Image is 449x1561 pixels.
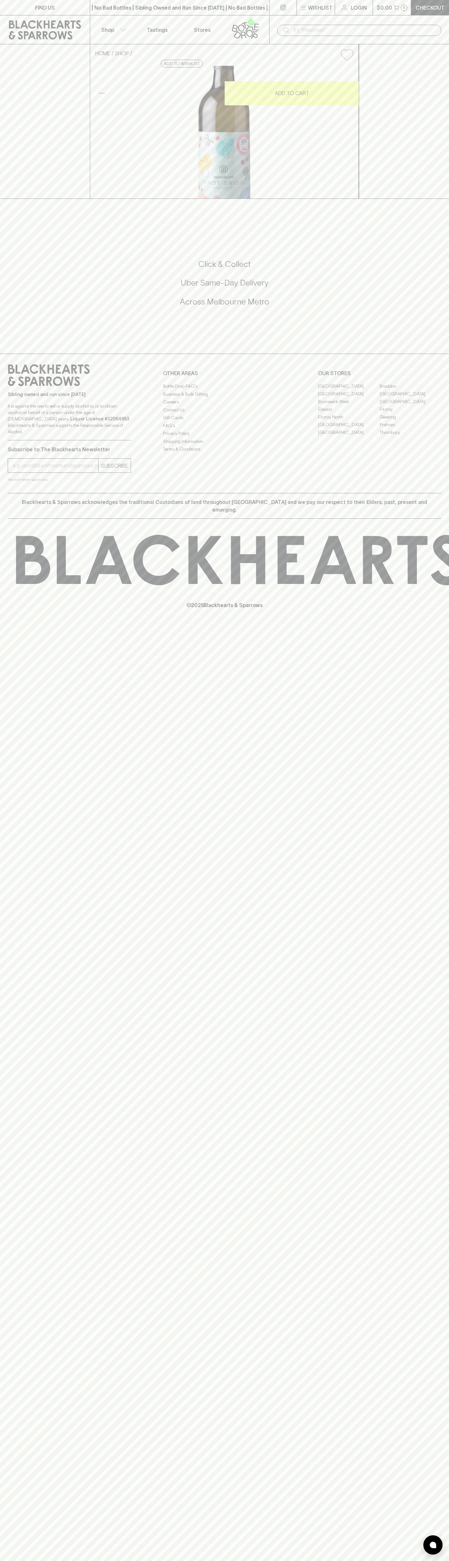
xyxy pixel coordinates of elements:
input: Try "Pinot noir" [293,25,436,35]
a: Privacy Policy [163,430,286,437]
p: Blackhearts & Sparrows acknowledges the traditional Custodians of land throughout [GEOGRAPHIC_DAT... [13,498,436,514]
div: Call to action block [8,233,441,341]
a: [GEOGRAPHIC_DATA] [318,390,380,398]
a: SHOP [115,50,129,56]
p: Sibling owned and run since [DATE] [8,391,131,398]
a: Bottle Drop FAQ's [163,383,286,390]
p: Stores [194,26,211,34]
a: Elwood [318,405,380,413]
button: Add to wishlist [338,47,356,63]
img: 40519.png [90,66,358,198]
a: Braddon [380,382,441,390]
a: [GEOGRAPHIC_DATA] [380,398,441,405]
a: Terms & Conditions [163,445,286,453]
a: [GEOGRAPHIC_DATA] [318,428,380,436]
a: Contact Us [163,406,286,414]
p: OUR STORES [318,369,441,377]
a: [GEOGRAPHIC_DATA] [318,421,380,428]
p: FIND US [35,4,55,12]
p: Subscribe to The Blackhearts Newsletter [8,445,131,453]
button: ADD TO CART [225,81,359,105]
p: 0 [403,6,405,9]
a: Business & Bulk Gifting [163,390,286,398]
p: Tastings [147,26,168,34]
a: Brunswick West [318,398,380,405]
p: Wishlist [308,4,332,12]
p: Login [351,4,367,12]
p: ADD TO CART [275,89,309,97]
p: OTHER AREAS [163,369,286,377]
a: Shipping Information [163,437,286,445]
a: [GEOGRAPHIC_DATA] [380,390,441,398]
p: Shop [101,26,114,34]
a: Fitzroy [380,405,441,413]
h5: Uber Same-Day Delivery [8,278,441,288]
p: Checkout [416,4,445,12]
a: FAQ's [163,422,286,429]
button: Shop [90,15,135,44]
img: bubble-icon [430,1542,436,1548]
a: Prahran [380,421,441,428]
p: $0.00 [377,4,392,12]
a: Careers [163,398,286,406]
button: Add to wishlist [161,60,203,67]
a: Tastings [135,15,180,44]
input: e.g. jane@blackheartsandsparrows.com.au [13,461,98,471]
p: It is against the law to sell or supply alcohol to, or to obtain alcohol on behalf of a person un... [8,403,131,435]
h5: Click & Collect [8,259,441,269]
a: Stores [180,15,225,44]
a: HOME [95,50,110,56]
a: Geelong [380,413,441,421]
a: Fitzroy North [318,413,380,421]
strong: Liquor License #32064953 [70,416,129,421]
p: SUBSCRIBE [101,462,128,470]
a: [GEOGRAPHIC_DATA] [318,382,380,390]
a: Thornbury [380,428,441,436]
a: Gift Cards [163,414,286,422]
p: We will never spam you [8,476,131,483]
h5: Across Melbourne Metro [8,296,441,307]
button: SUBSCRIBE [99,459,131,472]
